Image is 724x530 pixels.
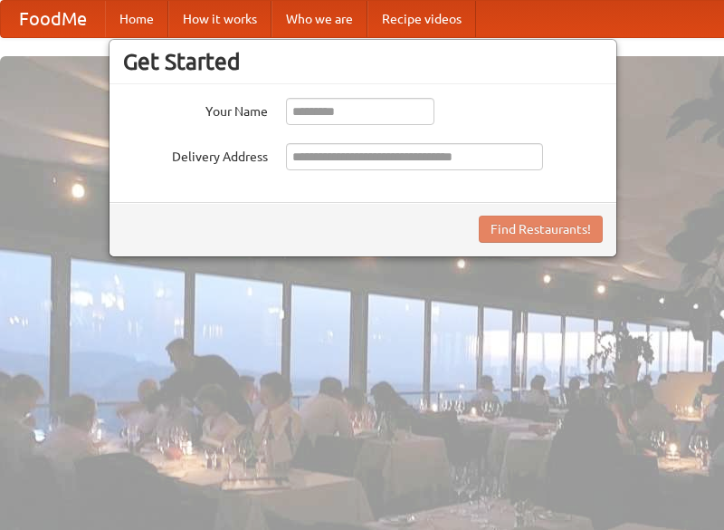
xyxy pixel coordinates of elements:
button: Find Restaurants! [479,216,603,243]
a: Who we are [271,1,367,37]
label: Delivery Address [123,143,268,166]
a: How it works [168,1,271,37]
label: Your Name [123,98,268,120]
h3: Get Started [123,48,603,75]
a: FoodMe [1,1,105,37]
a: Home [105,1,168,37]
a: Recipe videos [367,1,476,37]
